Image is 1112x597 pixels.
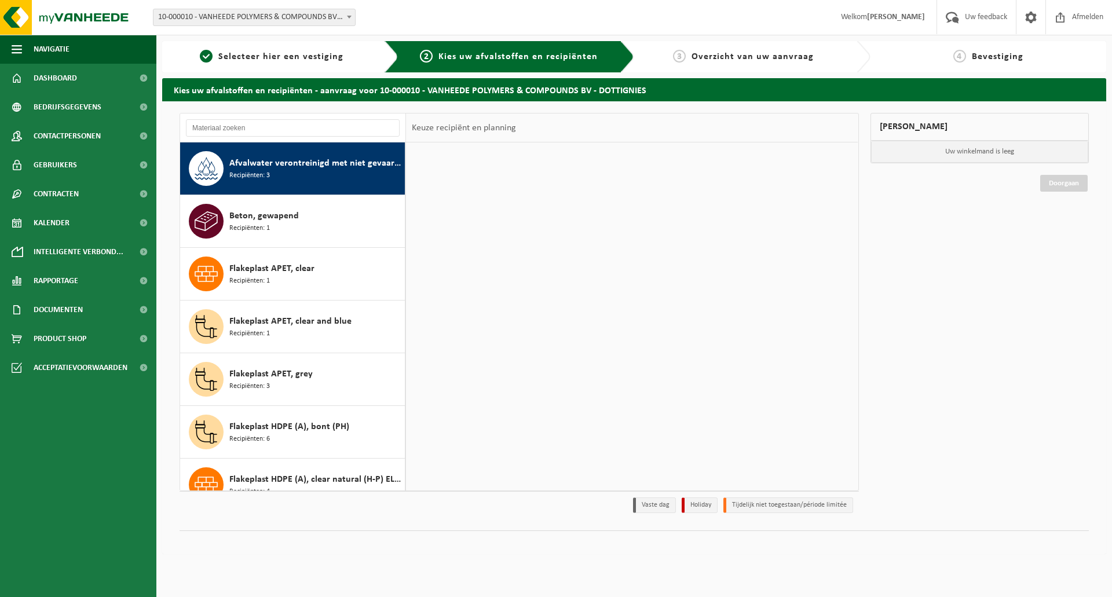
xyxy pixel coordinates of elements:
[34,93,101,122] span: Bedrijfsgegevens
[870,113,1089,141] div: [PERSON_NAME]
[229,262,314,276] span: Flakeplast APET, clear
[186,119,400,137] input: Materiaal zoeken
[871,141,1089,163] p: Uw winkelmand is leeg
[867,13,925,21] strong: [PERSON_NAME]
[153,9,355,25] span: 10-000010 - VANHEEDE POLYMERS & COMPOUNDS BV - DOTTIGNIES
[229,434,270,445] span: Recipiënten: 6
[633,497,676,513] li: Vaste dag
[180,406,405,459] button: Flakeplast HDPE (A), bont (PH) Recipiënten: 6
[180,301,405,353] button: Flakeplast APET, clear and blue Recipiënten: 1
[162,78,1106,101] h2: Kies uw afvalstoffen en recipiënten - aanvraag voor 10-000010 - VANHEEDE POLYMERS & COMPOUNDS BV ...
[34,237,123,266] span: Intelligente verbond...
[229,223,270,234] span: Recipiënten: 1
[229,367,313,381] span: Flakeplast APET, grey
[34,35,69,64] span: Navigatie
[229,209,299,223] span: Beton, gewapend
[168,50,375,64] a: 1Selecteer hier een vestiging
[34,180,79,208] span: Contracten
[34,295,83,324] span: Documenten
[229,156,402,170] span: Afvalwater verontreinigd met niet gevaarlijke producten
[1040,175,1088,192] a: Doorgaan
[180,459,405,511] button: Flakeplast HDPE (A), clear natural (H-P) ELITE Recipiënten: 4
[180,195,405,248] button: Beton, gewapend Recipiënten: 1
[153,9,356,26] span: 10-000010 - VANHEEDE POLYMERS & COMPOUNDS BV - DOTTIGNIES
[420,50,433,63] span: 2
[34,64,77,93] span: Dashboard
[180,142,405,195] button: Afvalwater verontreinigd met niet gevaarlijke producten Recipiënten: 3
[34,266,78,295] span: Rapportage
[953,50,966,63] span: 4
[229,420,349,434] span: Flakeplast HDPE (A), bont (PH)
[34,353,127,382] span: Acceptatievoorwaarden
[218,52,343,61] span: Selecteer hier een vestiging
[229,170,270,181] span: Recipiënten: 3
[972,52,1023,61] span: Bevestiging
[438,52,598,61] span: Kies uw afvalstoffen en recipiënten
[34,208,69,237] span: Kalender
[180,353,405,406] button: Flakeplast APET, grey Recipiënten: 3
[229,486,270,497] span: Recipiënten: 4
[200,50,213,63] span: 1
[34,324,86,353] span: Product Shop
[673,50,686,63] span: 3
[34,122,101,151] span: Contactpersonen
[180,248,405,301] button: Flakeplast APET, clear Recipiënten: 1
[229,381,270,392] span: Recipiënten: 3
[692,52,814,61] span: Overzicht van uw aanvraag
[682,497,718,513] li: Holiday
[229,328,270,339] span: Recipiënten: 1
[229,314,352,328] span: Flakeplast APET, clear and blue
[723,497,853,513] li: Tijdelijk niet toegestaan/période limitée
[229,276,270,287] span: Recipiënten: 1
[229,473,402,486] span: Flakeplast HDPE (A), clear natural (H-P) ELITE
[406,113,522,142] div: Keuze recipiënt en planning
[34,151,77,180] span: Gebruikers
